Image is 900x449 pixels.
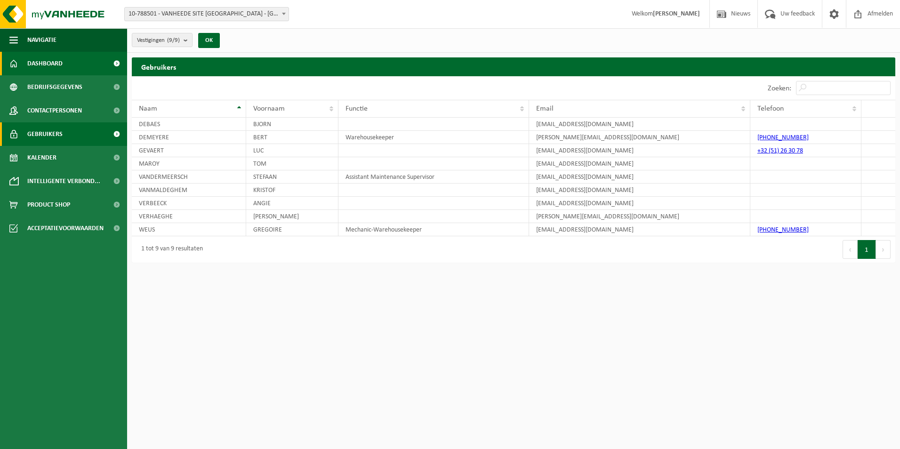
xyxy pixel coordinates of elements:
td: KRISTOF [246,184,338,197]
a: [PHONE_NUMBER] [757,134,809,141]
td: [EMAIL_ADDRESS][DOMAIN_NAME] [529,170,750,184]
span: Voornaam [253,105,285,112]
span: Navigatie [27,28,56,52]
button: OK [198,33,220,48]
td: VERHAEGHE [132,210,246,223]
td: [PERSON_NAME][EMAIL_ADDRESS][DOMAIN_NAME] [529,210,750,223]
td: DEMEYERE [132,131,246,144]
td: [EMAIL_ADDRESS][DOMAIN_NAME] [529,223,750,236]
td: [EMAIL_ADDRESS][DOMAIN_NAME] [529,197,750,210]
span: Telefoon [757,105,784,112]
span: Naam [139,105,157,112]
td: DEBAES [132,118,246,131]
span: Vestigingen [137,33,180,48]
td: LUC [246,144,338,157]
td: Warehousekeeper [338,131,529,144]
span: Intelligente verbond... [27,169,100,193]
a: [PHONE_NUMBER] [757,226,809,233]
span: Functie [346,105,368,112]
td: VANDERMEERSCH [132,170,246,184]
div: 1 tot 9 van 9 resultaten [137,241,203,258]
td: TOM [246,157,338,170]
label: Zoeken: [768,85,791,92]
span: 10-788501 - VANHEEDE SITE RUMBEKE - RUMBEKE [124,7,289,21]
span: Gebruikers [27,122,63,146]
td: BJORN [246,118,338,131]
td: BERT [246,131,338,144]
span: Bedrijfsgegevens [27,75,82,99]
td: [EMAIL_ADDRESS][DOMAIN_NAME] [529,157,750,170]
td: [EMAIL_ADDRESS][DOMAIN_NAME] [529,144,750,157]
span: Contactpersonen [27,99,82,122]
h2: Gebruikers [132,57,895,76]
td: VANMALDEGHEM [132,184,246,197]
span: 10-788501 - VANHEEDE SITE RUMBEKE - RUMBEKE [125,8,289,21]
td: WEUS [132,223,246,236]
td: VERBEECK [132,197,246,210]
td: [PERSON_NAME] [246,210,338,223]
td: GREGOIRE [246,223,338,236]
count: (9/9) [167,37,180,43]
button: Next [876,240,891,259]
strong: [PERSON_NAME] [653,10,700,17]
td: [EMAIL_ADDRESS][DOMAIN_NAME] [529,118,750,131]
a: +32 (51) 26 30 78 [757,147,803,154]
td: Mechanic-Warehousekeeper [338,223,529,236]
td: [PERSON_NAME][EMAIL_ADDRESS][DOMAIN_NAME] [529,131,750,144]
button: 1 [858,240,876,259]
span: Email [536,105,554,112]
td: MAROY [132,157,246,170]
td: ANGIE [246,197,338,210]
span: Kalender [27,146,56,169]
td: GEVAERT [132,144,246,157]
td: [EMAIL_ADDRESS][DOMAIN_NAME] [529,184,750,197]
button: Previous [843,240,858,259]
td: Assistant Maintenance Supervisor [338,170,529,184]
button: Vestigingen(9/9) [132,33,193,47]
td: STEFAAN [246,170,338,184]
span: Dashboard [27,52,63,75]
span: Product Shop [27,193,70,216]
span: Acceptatievoorwaarden [27,216,104,240]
